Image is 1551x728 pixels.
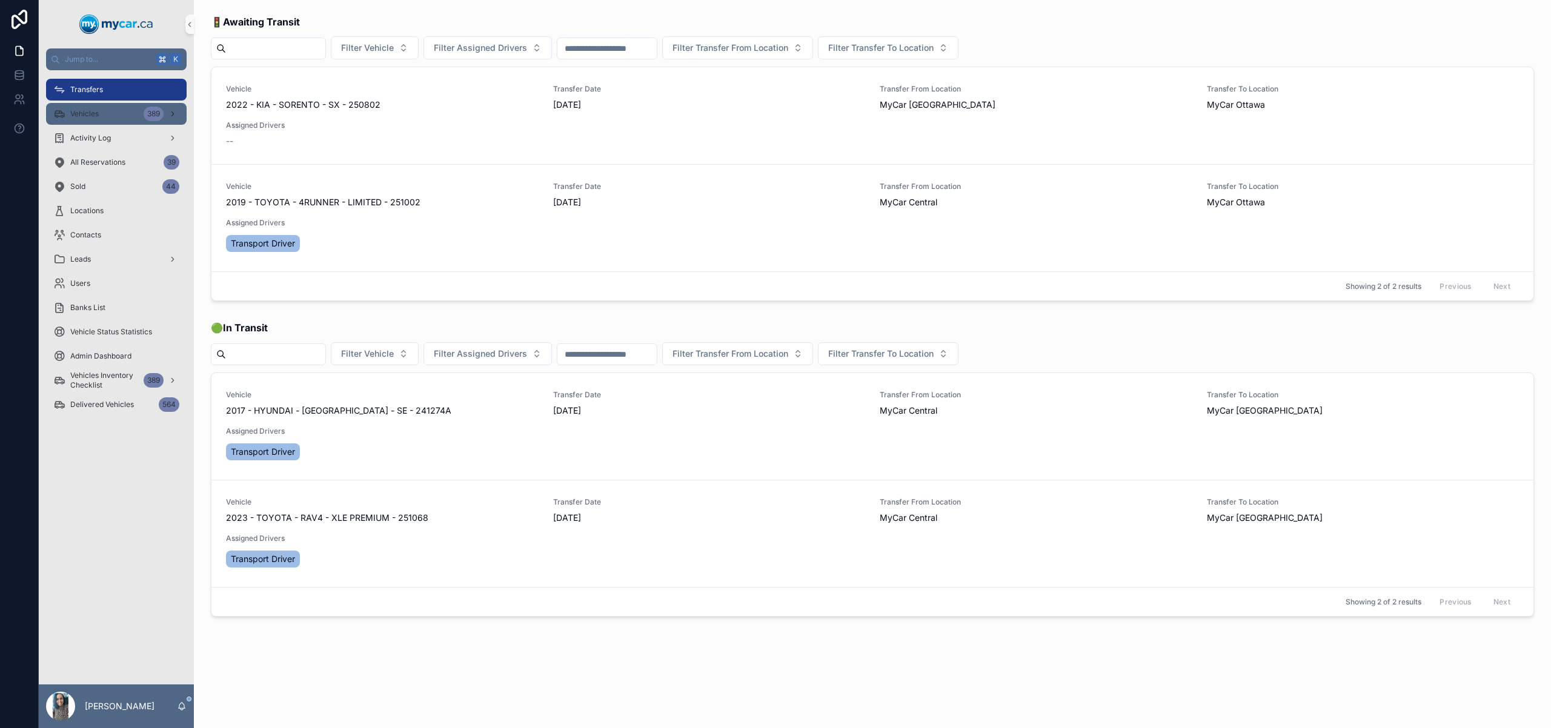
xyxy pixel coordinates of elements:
span: Transport Driver [231,237,295,250]
strong: In Transit [223,322,268,334]
span: Transport Driver [231,553,295,565]
span: Filter Transfer To Location [828,348,934,360]
button: Select Button [662,36,813,59]
button: Select Button [423,342,552,365]
span: Delivered Vehicles [70,400,134,409]
span: [DATE] [553,99,866,111]
span: MyCar Ottawa [1207,196,1265,208]
button: Select Button [331,342,419,365]
span: MyCar [GEOGRAPHIC_DATA] [1207,405,1323,417]
span: K [171,55,181,64]
a: Vehicles389 [46,103,187,125]
div: 389 [144,373,164,388]
span: Transfer To Location [1207,182,1519,191]
span: [DATE] [553,405,866,417]
a: Activity Log [46,127,187,149]
button: Select Button [818,342,958,365]
span: Transfer Date [553,84,866,94]
span: Assigned Drivers [226,218,539,228]
span: Vehicle [226,182,539,191]
button: Select Button [423,36,552,59]
a: Admin Dashboard [46,345,187,367]
span: MyCar Central [880,405,937,417]
img: App logo [79,15,153,34]
span: Filter Transfer To Location [828,42,934,54]
span: MyCar [GEOGRAPHIC_DATA] [880,99,995,111]
button: Select Button [331,36,419,59]
span: Users [70,279,90,288]
span: Showing 2 of 2 results [1346,282,1421,291]
button: Select Button [662,342,813,365]
span: Admin Dashboard [70,351,131,361]
a: Banks List [46,297,187,319]
span: Vehicle [226,497,539,507]
span: Vehicle [226,84,539,94]
button: Select Button [818,36,958,59]
span: [DATE] [553,512,866,524]
button: Jump to...K [46,48,187,70]
span: MyCar [GEOGRAPHIC_DATA] [1207,512,1323,524]
span: Transfer To Location [1207,84,1519,94]
p: [PERSON_NAME] [85,700,154,712]
span: 2019 - TOYOTA - 4RUNNER - LIMITED - 251002 [226,196,420,208]
span: -- [226,135,233,147]
span: Assigned Drivers [226,534,539,543]
a: Vehicle2019 - TOYOTA - 4RUNNER - LIMITED - 251002Transfer Date[DATE]Transfer From LocationMyCar C... [211,164,1533,271]
span: Filter Assigned Drivers [434,42,527,54]
span: Vehicle [226,390,539,400]
span: Vehicles Inventory Checklist [70,371,139,390]
a: Vehicle2017 - HYUNDAI - [GEOGRAPHIC_DATA] - SE - 241274ATransfer Date[DATE]Transfer From Location... [211,373,1533,480]
strong: Awaiting Transit [223,16,300,28]
a: Users [46,273,187,294]
span: Banks List [70,303,105,313]
span: Transfer From Location [880,84,1192,94]
span: Transfer From Location [880,182,1192,191]
span: [DATE] [553,196,866,208]
div: 44 [162,179,179,194]
span: Transfer From Location [880,390,1192,400]
span: Transfer To Location [1207,390,1519,400]
span: Filter Assigned Drivers [434,348,527,360]
a: Delivered Vehicles564 [46,394,187,415]
a: Vehicles Inventory Checklist389 [46,369,187,391]
a: Leads [46,248,187,270]
span: 2017 - HYUNDAI - [GEOGRAPHIC_DATA] - SE - 241274A [226,405,451,417]
div: 564 [159,397,179,412]
a: Transfers [46,79,187,101]
span: Vehicle Status Statistics [70,327,152,337]
span: Assigned Drivers [226,426,539,436]
a: Vehicle2022 - KIA - SORENTO - SX - 250802Transfer Date[DATE]Transfer From LocationMyCar [GEOGRAPH... [211,67,1533,164]
span: Filter Transfer From Location [673,42,788,54]
span: Filter Vehicle [341,348,394,360]
span: Transport Driver [231,446,295,458]
div: 389 [144,107,164,121]
span: 2023 - TOYOTA - RAV4 - XLE PREMIUM - 251068 [226,512,428,524]
div: 39 [164,155,179,170]
span: Locations [70,206,104,216]
span: 🚦 [211,15,300,29]
span: Filter Vehicle [341,42,394,54]
span: Transfer From Location [880,497,1192,507]
span: MyCar Ottawa [1207,99,1265,111]
a: Contacts [46,224,187,246]
span: Transfer To Location [1207,497,1519,507]
span: Assigned Drivers [226,121,539,130]
span: MyCar Central [880,196,937,208]
span: Activity Log [70,133,111,143]
span: 2022 - KIA - SORENTO - SX - 250802 [226,99,380,111]
span: Leads [70,254,91,264]
span: Sold [70,182,85,191]
span: Contacts [70,230,101,240]
span: Vehicles [70,109,99,119]
span: 🟢 [211,320,268,335]
span: Transfers [70,85,103,94]
span: Transfer Date [553,390,866,400]
a: Sold44 [46,176,187,197]
span: Transfer Date [553,182,866,191]
span: Transfer Date [553,497,866,507]
div: scrollable content [39,70,194,431]
span: Showing 2 of 2 results [1346,597,1421,607]
span: MyCar Central [880,512,937,524]
a: Vehicle Status Statistics [46,321,187,343]
span: Jump to... [65,55,151,64]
